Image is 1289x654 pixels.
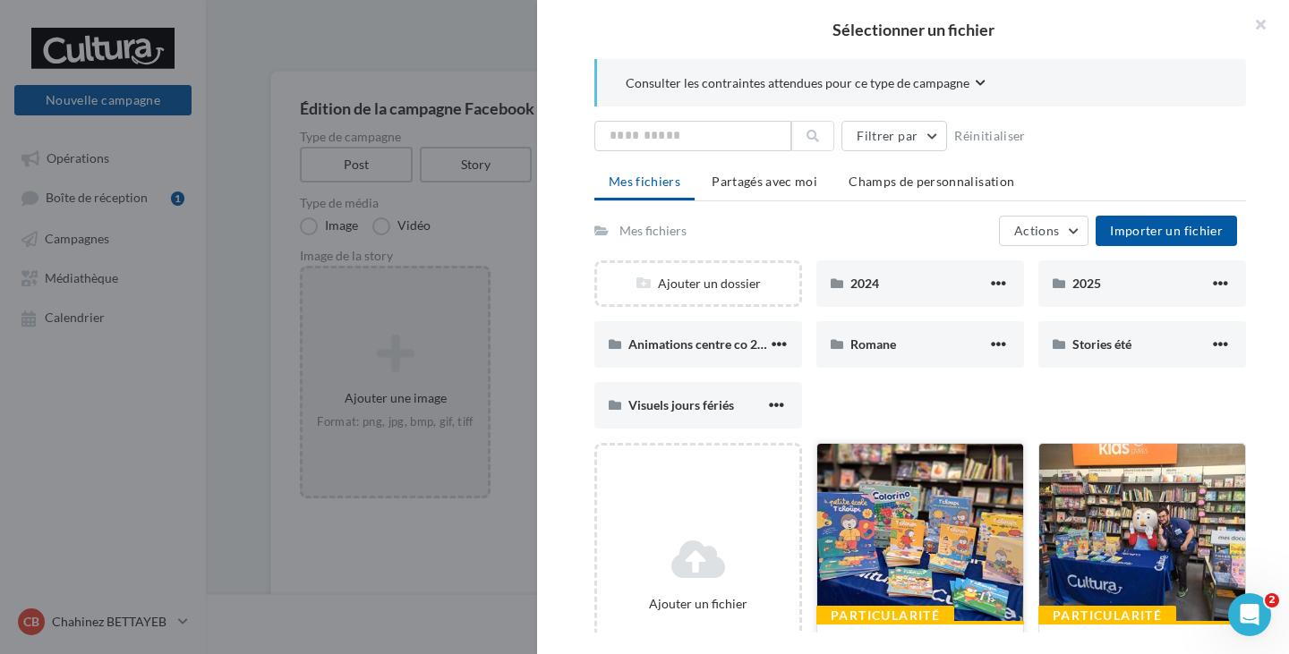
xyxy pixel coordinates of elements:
div: Particularité [1038,606,1176,625]
button: Importer un fichier [1096,216,1237,246]
span: Partagés avec moi [712,174,817,189]
span: Champs de personnalisation [849,174,1014,189]
span: Mes fichiers [609,174,680,189]
button: Réinitialiser [947,125,1033,147]
h2: Sélectionner un fichier [566,21,1260,38]
span: Consulter les contraintes attendues pour ce type de campagne [626,74,969,92]
span: Importer un fichier [1110,223,1223,238]
span: Stories été [1072,336,1131,352]
span: Visuels jours fériés [628,397,734,412]
span: 2025 [1072,276,1101,291]
button: Actions [999,216,1088,246]
div: Particularité [816,606,954,625]
span: Actions [1014,223,1059,238]
span: Animations centre co 2025 [628,336,779,352]
div: Mes fichiers [619,222,687,240]
span: 2024 [850,276,879,291]
span: Romane [850,336,896,352]
iframe: Intercom live chat [1228,593,1271,636]
span: 2 [1265,593,1279,607]
div: Ajouter un fichier [604,595,792,613]
button: Consulter les contraintes attendues pour ce type de campagne [626,73,986,96]
button: Filtrer par [841,121,947,151]
div: Ajouter un dossier [597,275,799,293]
